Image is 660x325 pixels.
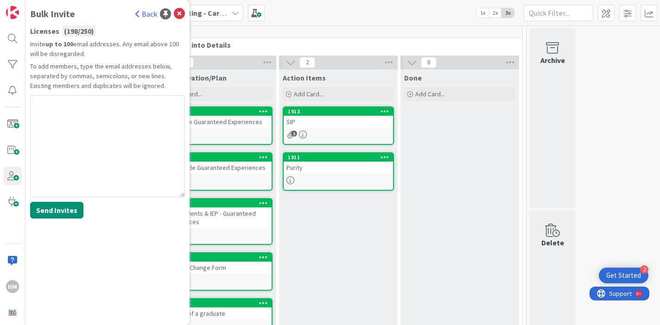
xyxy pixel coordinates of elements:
[6,6,19,19] img: Visit kanbanzone.com
[30,62,185,91] div: To add members, type the email addresses below, separated by commas, semicolons, or new lines. Ex...
[162,299,272,319] div: 1256Portrait of a graduate
[541,237,564,248] div: Delete
[166,300,272,306] div: 1256
[135,8,157,19] a: Back
[162,307,272,319] div: Portrait of a graduate
[162,153,272,162] div: 1915
[284,107,393,116] div: 1913
[284,153,393,174] div: 1911Purity
[421,57,437,68] span: 0
[166,154,272,161] div: 1915
[161,152,273,191] a: 191510th Grade Guaranteed Experiences
[162,107,272,128] div: 19169th Grade Guaranteed Experiences
[162,199,272,207] div: 1914
[162,107,272,116] div: 1916
[47,4,51,11] div: 9+
[288,154,393,161] div: 1911
[30,39,185,59] div: Invite email addresses. Any email above 100 will be disregarded.
[30,7,75,21] div: Bulk Invite
[640,265,648,274] div: 2
[6,306,19,319] img: avatar
[489,8,501,18] span: 2x
[288,108,393,115] div: 1913
[284,107,393,128] div: 1913SIP
[284,162,393,174] div: Purity
[162,262,272,274] div: Pathway Change Form
[283,106,394,145] a: 1913SIP
[62,25,96,37] div: ( 198 / 250 )
[161,198,273,245] a: 1914CDC Students & IEP - Guaranteed Experiences
[19,1,42,12] span: Support
[299,57,315,68] span: 2
[415,90,445,98] span: Add Card...
[162,199,272,228] div: 1914CDC Students & IEP - Guaranteed Experiences
[161,106,273,145] a: 19169th Grade Guaranteed Experiences
[166,108,272,115] div: 1916
[159,40,511,50] span: Let's Get into Details
[161,252,273,291] a: 1912Pathway Change Form
[162,253,272,262] div: 1912
[161,73,227,82] span: Collaboration/Plan
[283,73,326,82] span: Action Items
[291,131,297,137] span: 1
[162,116,272,128] div: 9th Grade Guaranteed Experiences
[476,8,489,18] span: 1x
[294,90,324,98] span: Add Card...
[166,254,272,261] div: 1912
[30,25,59,37] span: Licenses
[599,268,648,283] div: Open Get Started checklist, remaining modules: 2
[166,200,272,206] div: 1914
[162,253,272,274] div: 1912Pathway Change Form
[30,202,83,219] button: Send Invites
[162,153,272,174] div: 191510th Grade Guaranteed Experiences
[404,73,422,82] span: Done
[540,55,565,66] div: Archive
[6,280,19,293] div: HM
[606,271,641,280] div: Get Started
[45,40,73,48] b: up to 100
[162,299,272,307] div: 1256
[162,162,272,174] div: 10th Grade Guaranteed Experiences
[283,152,394,191] a: 1911Purity
[524,5,593,21] input: Quick Filter...
[284,153,393,162] div: 1911
[501,8,514,18] span: 3x
[162,207,272,228] div: CDC Students & IEP - Guaranteed Experiences
[284,116,393,128] div: SIP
